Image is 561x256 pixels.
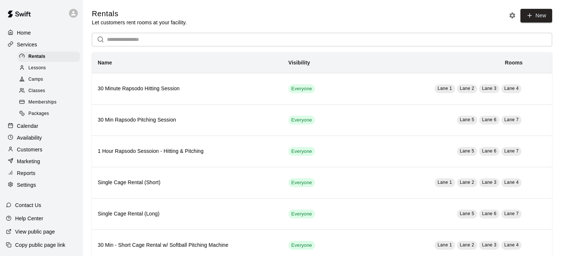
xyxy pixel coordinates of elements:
div: Lessons [18,63,80,73]
div: Packages [18,109,80,119]
span: Lane 7 [504,211,519,216]
span: Lane 3 [482,242,496,248]
span: Lane 1 [437,242,452,248]
div: Camps [18,74,80,85]
span: Lane 5 [460,117,474,122]
a: Settings [6,179,77,190]
p: Calendar [17,122,38,130]
span: Lane 4 [504,86,519,91]
p: Settings [17,181,36,189]
span: Packages [28,110,49,118]
p: Copy public page link [15,241,65,249]
div: This service is visible to all of your customers [288,147,315,156]
p: View public page [15,228,55,235]
a: Rentals [18,51,83,62]
p: Help Center [15,215,43,222]
div: Memberships [18,97,80,108]
span: Rentals [28,53,45,60]
a: Home [6,27,77,38]
span: Memberships [28,99,56,106]
span: Lane 6 [482,148,496,154]
span: Lane 2 [460,86,474,91]
a: Availability [6,132,77,143]
a: Memberships [18,97,83,108]
span: Classes [28,87,45,95]
a: Camps [18,74,83,85]
b: Name [98,60,112,66]
span: Lane 5 [460,211,474,216]
div: This service is visible to all of your customers [288,84,315,93]
span: Camps [28,76,43,83]
p: Availability [17,134,42,141]
a: Customers [6,144,77,155]
p: Marketing [17,158,40,165]
h6: Single Cage Rental (Short) [98,179,277,187]
a: Services [6,39,77,50]
div: This service is visible to all of your customers [288,178,315,187]
span: Lane 7 [504,117,519,122]
span: Lane 1 [437,180,452,185]
a: Reports [6,168,77,179]
button: Rental settings [507,10,518,21]
span: Everyone [288,211,315,218]
a: Classes [18,85,83,97]
p: Contact Us [15,201,41,209]
h6: 30 Minute Rapsodo Hitting Session [98,85,277,93]
span: Lane 5 [460,148,474,154]
p: Home [17,29,31,36]
span: Everyone [288,117,315,124]
a: Calendar [6,120,77,131]
span: Everyone [288,242,315,249]
b: Visibility [288,60,310,66]
p: Services [17,41,37,48]
span: Lane 2 [460,180,474,185]
div: This service is visible to all of your customers [288,210,315,218]
div: This service is visible to all of your customers [288,241,315,250]
span: Lessons [28,64,46,72]
span: Everyone [288,148,315,155]
span: Everyone [288,179,315,186]
div: Classes [18,86,80,96]
span: Lane 7 [504,148,519,154]
h6: 1 Hour Rapsodo Sessoion - Hitting & Pitching [98,147,277,155]
a: Packages [18,108,83,120]
h5: Rentals [92,9,187,19]
h6: 30 Min Rapsodo Pitching Session [98,116,277,124]
h6: 30 Min - Short Cage Rental w/ Softball Pitching Machine [98,241,277,249]
span: Lane 3 [482,86,496,91]
a: Lessons [18,62,83,74]
span: Lane 6 [482,117,496,122]
p: Reports [17,169,35,177]
span: Lane 6 [482,211,496,216]
span: Lane 4 [504,242,519,248]
span: Lane 1 [437,86,452,91]
b: Rooms [505,60,523,66]
span: Lane 2 [460,242,474,248]
a: New [520,9,552,22]
p: Let customers rent rooms at your facility. [92,19,187,26]
div: This service is visible to all of your customers [288,116,315,125]
h6: Single Cage Rental (Long) [98,210,277,218]
p: Customers [17,146,42,153]
span: Lane 3 [482,180,496,185]
span: Everyone [288,85,315,92]
span: Lane 4 [504,180,519,185]
a: Marketing [6,156,77,167]
div: Rentals [18,52,80,62]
